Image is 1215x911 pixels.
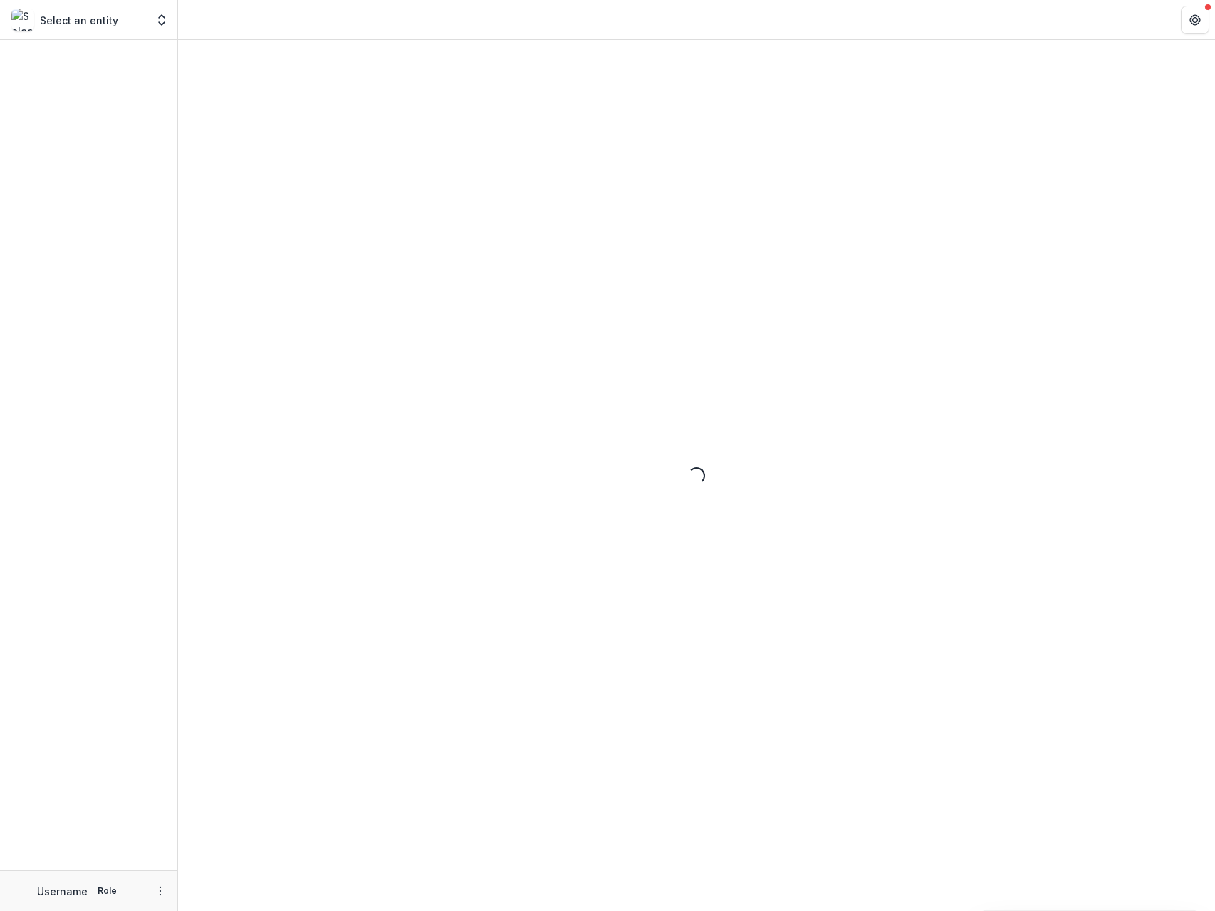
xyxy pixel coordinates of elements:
p: Role [93,885,121,897]
img: Select an entity [11,9,34,31]
p: Username [37,884,88,899]
button: Get Help [1181,6,1209,34]
button: Open entity switcher [152,6,172,34]
button: More [152,883,169,900]
p: Select an entity [40,13,118,28]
